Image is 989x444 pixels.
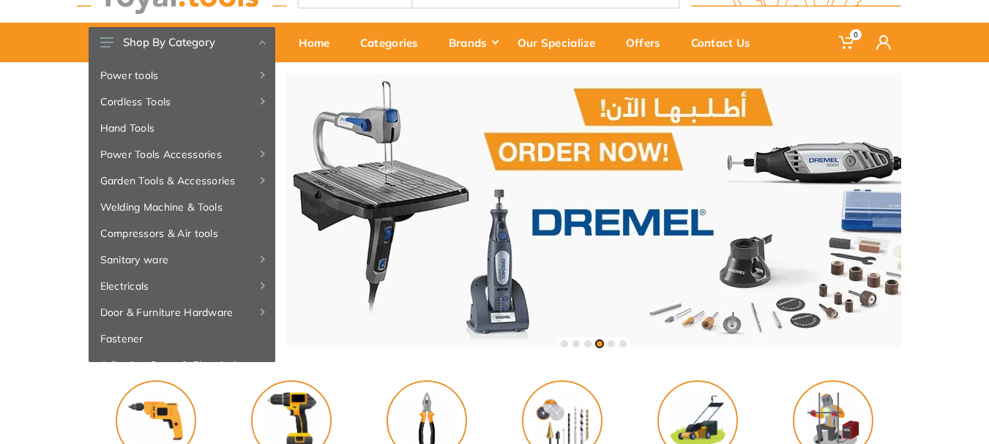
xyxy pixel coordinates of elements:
[89,115,275,141] a: Hand Tools
[89,352,275,378] a: Adhesive, Spray & Chemical
[89,194,275,220] a: Welding Machine & Tools
[89,220,275,247] a: Compressors & Air tools
[829,23,866,62] a: 0
[89,27,275,58] button: Shop By Category
[89,62,275,89] a: Power tools
[616,27,681,58] div: Offers
[681,27,771,58] div: Contact Us
[89,168,275,194] a: Garden Tools & Accessories
[89,89,275,115] a: Cordless Tools
[89,273,275,299] a: Electricals
[89,299,275,326] a: Door & Furniture Hardware
[438,27,507,58] div: Brands
[288,27,350,58] div: Home
[681,23,771,62] a: Contact Us
[507,27,616,58] div: Our Specialize
[89,141,275,168] a: Power Tools Accessories
[616,23,681,62] a: Offers
[350,23,438,62] a: Categories
[89,247,275,273] a: Sanitary ware
[89,326,275,352] a: Fastener
[850,29,862,40] span: 0
[288,23,350,62] a: Home
[507,23,616,62] a: Our Specialize
[350,27,438,58] div: Categories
